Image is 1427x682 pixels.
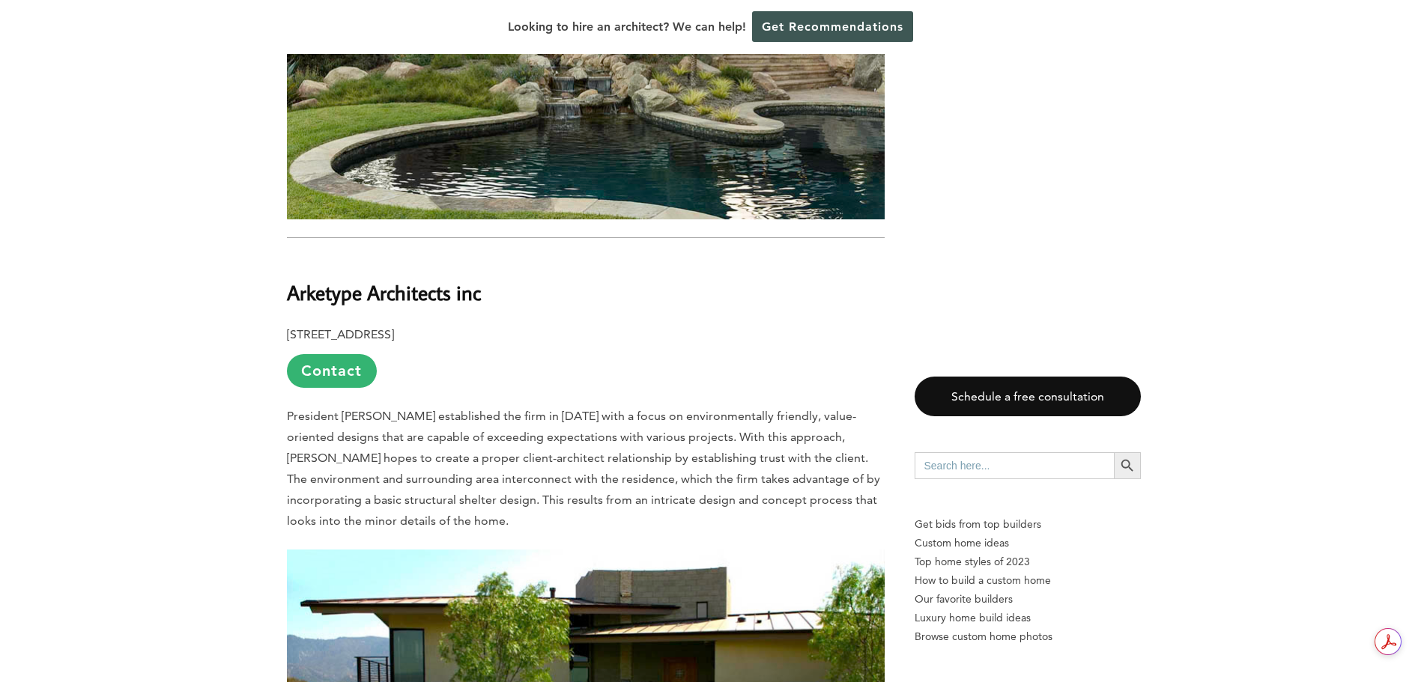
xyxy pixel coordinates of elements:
[915,552,1141,571] a: Top home styles of 2023
[915,534,1141,552] a: Custom home ideas
[1139,574,1409,664] iframe: Drift Widget Chat Controller
[752,11,913,42] a: Get Recommendations
[287,409,880,528] span: President [PERSON_NAME] established the firm in [DATE] with a focus on environmentally friendly, ...
[1119,457,1136,474] svg: Search
[915,590,1141,609] a: Our favorite builders
[287,327,394,341] b: [STREET_ADDRESS]
[287,354,377,388] a: Contact
[915,515,1141,534] p: Get bids from top builders
[915,452,1114,479] input: Search here...
[915,571,1141,590] a: How to build a custom home
[915,627,1141,646] a: Browse custom home photos
[287,279,481,305] b: Arketype Architects inc
[915,377,1141,416] a: Schedule a free consultation
[915,609,1141,627] a: Luxury home build ideas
